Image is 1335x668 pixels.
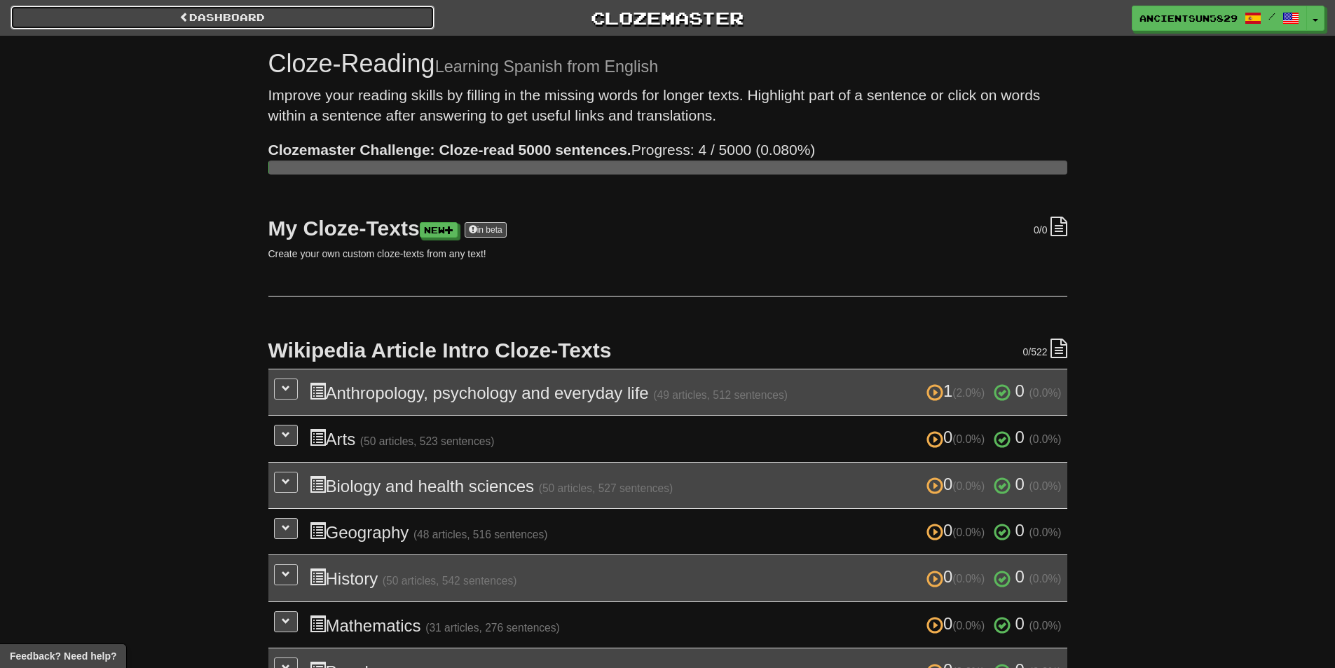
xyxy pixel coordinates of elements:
[456,6,879,30] a: Clozemaster
[309,522,1062,542] h3: Geography
[413,529,548,540] small: (48 articles, 516 sentences)
[1022,339,1067,359] div: /522
[952,433,985,445] small: (0.0%)
[465,222,507,238] a: in beta
[1139,12,1238,25] span: AncientSun5829
[268,85,1067,126] p: Improve your reading skills by filling in the missing words for longer texts. Highlight part of a...
[653,389,788,401] small: (49 articles, 512 sentences)
[268,217,1067,240] h2: My Cloze-Texts
[926,567,990,586] span: 0
[1015,428,1025,447] span: 0
[11,6,434,29] a: Dashboard
[309,382,1062,402] h3: Anthropology, psychology and everyday life
[425,622,560,634] small: (31 articles, 276 sentences)
[1029,526,1062,538] small: (0.0%)
[268,50,1067,78] h1: Cloze-Reading
[1029,433,1062,445] small: (0.0%)
[1015,614,1025,633] span: 0
[1029,480,1062,492] small: (0.0%)
[1034,224,1039,236] span: 0
[926,614,990,633] span: 0
[309,475,1062,496] h3: Biology and health sciences
[309,615,1062,635] h3: Mathematics
[268,142,631,158] strong: Clozemaster Challenge: Cloze-read 5000 sentences.
[1029,387,1062,399] small: (0.0%)
[1132,6,1307,31] a: AncientSun5829 /
[952,620,985,632] small: (0.0%)
[309,568,1062,588] h3: History
[268,142,816,158] span: Progress: 4 / 5000 (0.080%)
[1015,521,1025,540] span: 0
[952,573,985,585] small: (0.0%)
[420,222,458,238] a: New
[10,649,116,663] span: Open feedback widget
[539,482,673,494] small: (50 articles, 527 sentences)
[926,428,990,447] span: 0
[1015,475,1025,493] span: 0
[435,57,659,76] small: Learning Spanish from English
[268,339,1067,362] h2: Wikipedia Article Intro Cloze-Texts
[1022,346,1028,357] span: 0
[952,387,985,399] small: (2.0%)
[926,521,990,540] span: 0
[926,381,990,400] span: 1
[268,247,1067,261] p: Create your own custom cloze-texts from any text!
[952,526,985,538] small: (0.0%)
[926,475,990,493] span: 0
[1015,567,1025,586] span: 0
[383,575,517,587] small: (50 articles, 542 sentences)
[1015,381,1025,400] span: 0
[309,428,1062,449] h3: Arts
[1034,217,1067,237] div: /0
[1268,11,1275,21] span: /
[1029,620,1062,632] small: (0.0%)
[1029,573,1062,585] small: (0.0%)
[360,435,495,447] small: (50 articles, 523 sentences)
[952,480,985,492] small: (0.0%)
